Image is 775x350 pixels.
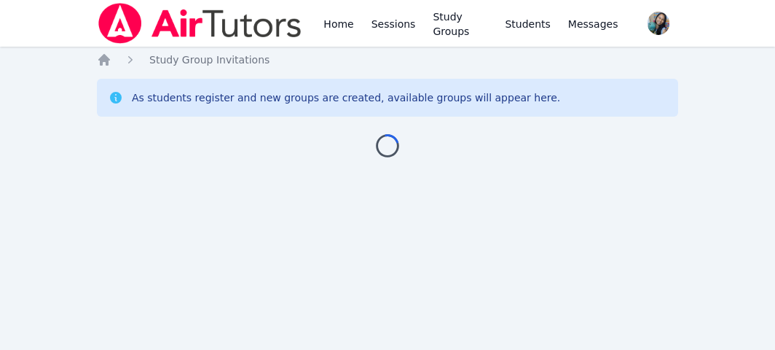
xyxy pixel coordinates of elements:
div: As students register and new groups are created, available groups will appear here. [132,90,560,105]
nav: Breadcrumb [97,52,678,67]
a: Study Group Invitations [149,52,270,67]
span: Study Group Invitations [149,54,270,66]
img: Air Tutors [97,3,303,44]
span: Messages [568,17,618,31]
